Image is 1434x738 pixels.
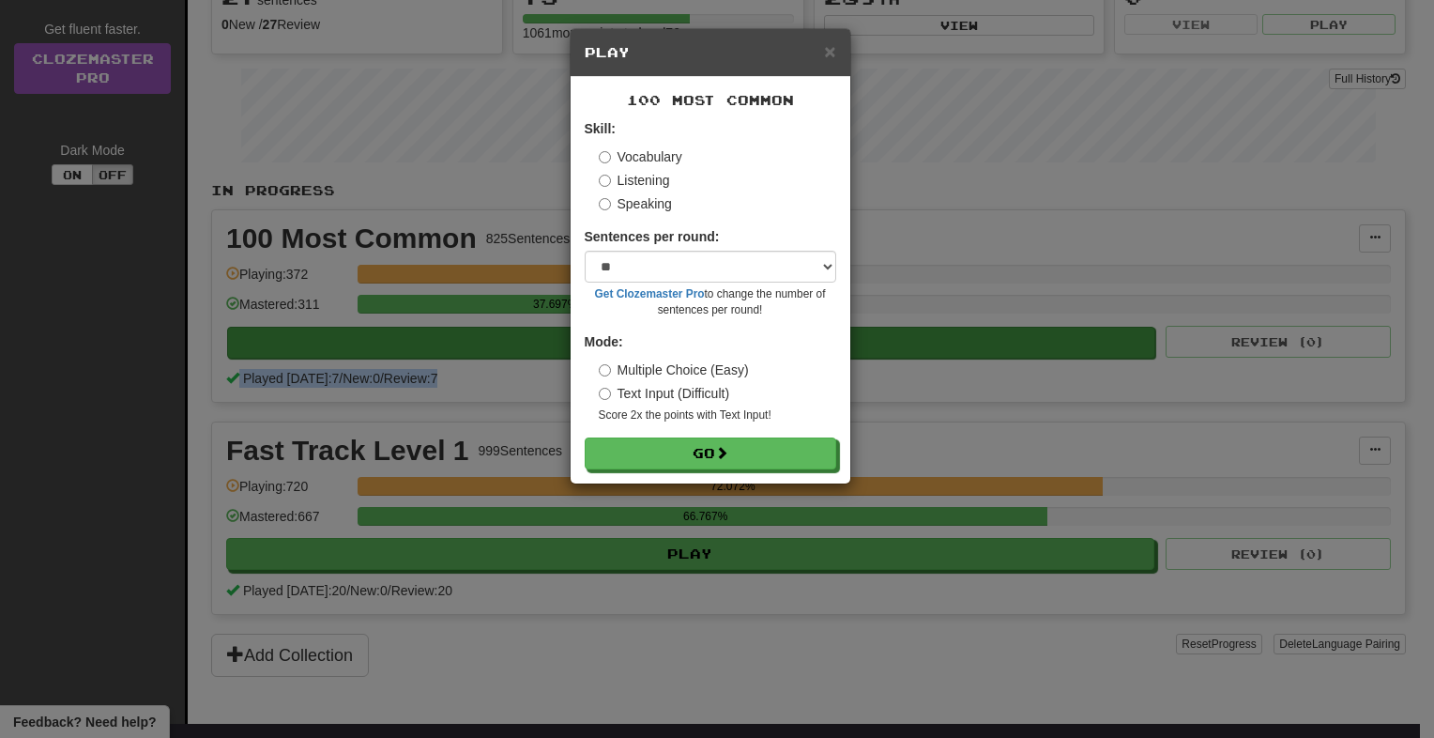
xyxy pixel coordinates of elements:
strong: Mode: [585,334,623,349]
label: Text Input (Difficult) [599,384,730,403]
span: 100 Most Common [627,92,794,108]
strong: Skill: [585,121,616,136]
label: Sentences per round: [585,227,720,246]
a: Get Clozemaster Pro [595,287,705,300]
button: Close [824,41,835,61]
label: Speaking [599,194,672,213]
input: Speaking [599,198,611,210]
label: Vocabulary [599,147,682,166]
button: Go [585,438,836,469]
input: Vocabulary [599,151,611,163]
span: × [824,40,835,62]
label: Multiple Choice (Easy) [599,361,749,379]
input: Listening [599,175,611,187]
label: Listening [599,171,670,190]
small: to change the number of sentences per round! [585,286,836,318]
h5: Play [585,43,836,62]
small: Score 2x the points with Text Input ! [599,407,836,423]
input: Text Input (Difficult) [599,388,611,400]
input: Multiple Choice (Easy) [599,364,611,377]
